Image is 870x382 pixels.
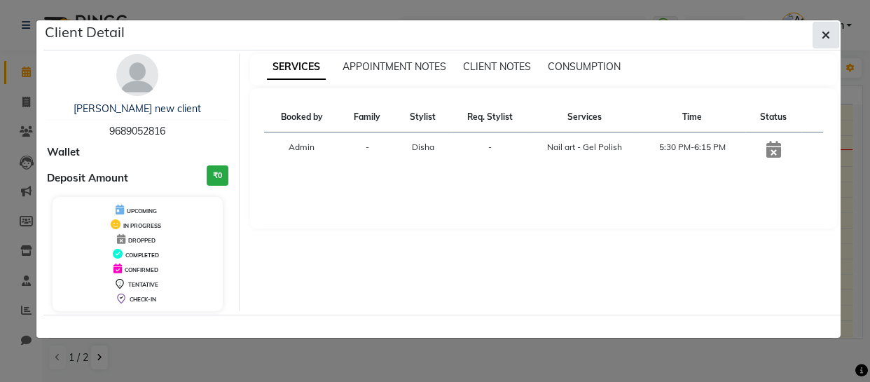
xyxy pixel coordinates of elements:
[463,60,531,73] span: CLIENT NOTES
[125,266,158,273] span: CONFIRMED
[125,252,159,259] span: COMPLETED
[638,102,745,132] th: Time
[47,144,80,161] span: Wallet
[123,222,161,229] span: IN PROGRESS
[264,102,340,132] th: Booked by
[116,54,158,96] img: avatar
[128,281,158,288] span: TENTATIVE
[267,55,326,80] span: SERVICES
[450,132,530,168] td: -
[128,237,156,244] span: DROPPED
[638,132,745,168] td: 5:30 PM-6:15 PM
[539,141,630,154] div: Nail art - Gel Polish
[74,102,201,115] a: [PERSON_NAME] new client
[207,165,228,186] h3: ₹0
[530,102,638,132] th: Services
[548,60,621,73] span: CONSUMPTION
[745,102,801,132] th: Status
[45,22,125,43] h5: Client Detail
[411,142,434,152] span: Disha
[450,102,530,132] th: Req. Stylist
[395,102,450,132] th: Stylist
[127,207,157,214] span: UPCOMING
[130,296,156,303] span: CHECK-IN
[343,60,446,73] span: APPOINTMENT NOTES
[340,102,396,132] th: Family
[109,125,165,137] span: 9689052816
[264,132,340,168] td: Admin
[47,170,128,186] span: Deposit Amount
[340,132,396,168] td: -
